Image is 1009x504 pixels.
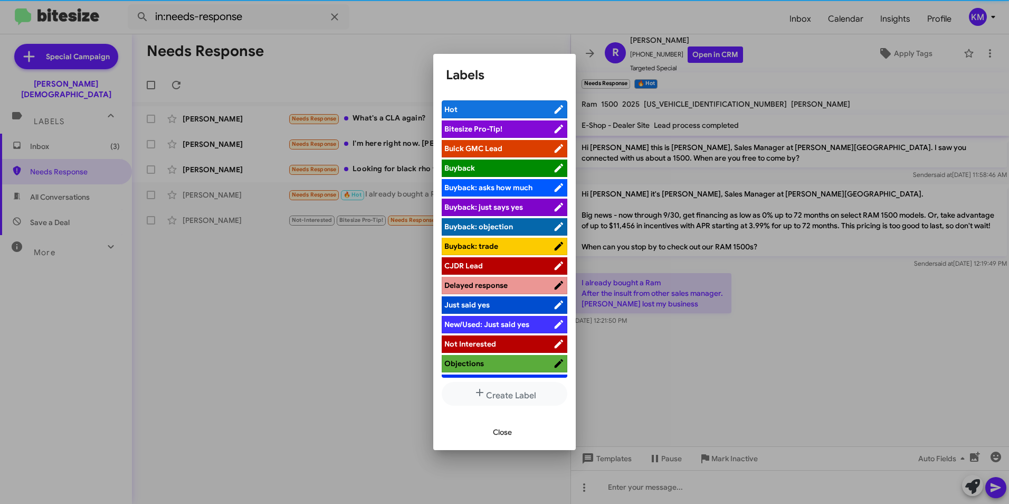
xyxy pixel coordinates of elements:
[444,183,532,192] span: Buyback: asks how much
[484,423,520,442] button: Close
[444,124,502,134] span: Bitesize Pro-Tip!
[444,163,475,173] span: Buyback
[444,359,484,368] span: Objections
[444,241,498,251] span: Buyback: trade
[444,144,502,153] span: Buick GMC Lead
[442,382,567,406] button: Create Label
[444,222,513,231] span: Buyback: objection
[493,423,512,442] span: Close
[446,67,563,83] h1: Labels
[444,202,523,212] span: Buyback: just says yes
[444,320,529,329] span: New/Used: Just said yes
[444,300,490,310] span: Just said yes
[444,105,458,114] span: Hot
[444,261,483,270] span: CJDR Lead
[444,281,508,290] span: Delayed response
[444,339,496,349] span: Not Interested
